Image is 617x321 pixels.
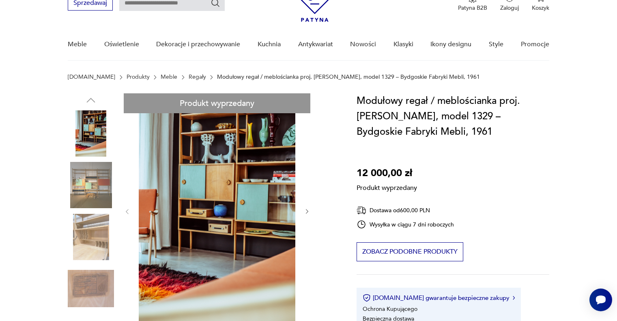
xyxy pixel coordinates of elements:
a: Produkty [127,74,150,80]
a: Regały [189,74,206,80]
p: Patyna B2B [458,4,487,12]
button: Zobacz podobne produkty [357,242,463,261]
p: Koszyk [532,4,549,12]
a: Antykwariat [298,29,333,60]
a: Oświetlenie [104,29,139,60]
iframe: Smartsupp widget button [589,289,612,311]
img: Ikona strzałki w prawo [513,296,515,300]
img: Ikona certyfikatu [363,294,371,302]
p: Produkt wyprzedany [357,181,417,192]
a: Kuchnia [258,29,281,60]
img: Ikona dostawy [357,205,366,215]
a: Promocje [521,29,549,60]
a: Sprzedawaj [68,1,113,6]
a: Dekoracje i przechowywanie [156,29,240,60]
li: Ochrona Kupującego [363,305,417,313]
h1: Modułowy regał / meblościanka proj. [PERSON_NAME], model 1329 – Bydgoskie Fabryki Mebli, 1961 [357,93,549,140]
p: Zaloguj [500,4,519,12]
div: Dostawa od 600,00 PLN [357,205,454,215]
a: Style [489,29,503,60]
p: 12 000,00 zł [357,166,417,181]
a: Klasyki [393,29,413,60]
p: Modułowy regał / meblościanka proj. [PERSON_NAME], model 1329 – Bydgoskie Fabryki Mebli, 1961 [217,74,480,80]
a: Ikony designu [430,29,471,60]
a: Meble [161,74,177,80]
div: Wysyłka w ciągu 7 dni roboczych [357,220,454,229]
a: Nowości [350,29,376,60]
button: [DOMAIN_NAME] gwarantuje bezpieczne zakupy [363,294,515,302]
a: [DOMAIN_NAME] [68,74,115,80]
a: Meble [68,29,87,60]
